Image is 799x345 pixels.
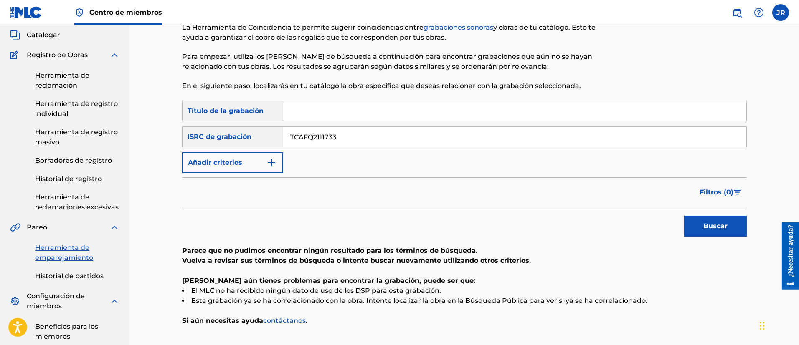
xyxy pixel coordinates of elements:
[109,296,119,306] img: expandir
[10,296,20,306] img: Configuración de miembros
[109,50,119,60] img: expandir
[27,223,47,231] font: Pareo
[182,277,475,285] font: [PERSON_NAME] aún tienes problemas para encontrar la grabación, puede ser que:
[772,4,789,21] div: Menú de usuario
[10,6,42,18] img: Logotipo del MLC
[182,257,531,264] font: Vuelva a revisar sus términos de búsqueda o intente buscar nuevamente utilizando otros criterios.
[726,188,731,196] font: 0
[109,222,119,232] img: expandir
[703,222,728,230] font: Buscar
[35,156,112,164] font: Borradores de registro
[35,244,93,262] font: Herramienta de emparejamiento
[734,190,741,195] img: filtrar
[35,100,118,118] font: Herramienta de registro individual
[263,317,306,325] a: contáctanos
[35,322,119,342] a: Beneficios para los miembros
[182,101,747,241] form: Formulario de búsqueda
[266,158,276,168] img: 9d2ae6d4665cec9f34b9.svg
[182,247,477,254] font: Parece que no pudimos encontrar ningún resultado para los términos de búsqueda.
[684,216,747,237] button: Buscar
[35,193,119,211] font: Herramienta de reclamaciones excesivas
[11,2,18,54] font: ¿Necesitar ayuda?
[10,222,20,232] img: Pareo
[182,152,283,173] button: Añadir criterios
[35,174,119,184] a: Historial de registro
[35,99,119,119] a: Herramienta de registro individual
[188,159,242,166] font: Añadir criterios
[729,4,746,21] a: Búsqueda pública
[27,292,85,310] font: Configuración de miembros
[27,51,88,59] font: Registro de Obras
[731,188,733,196] font: )
[27,31,60,39] font: Catalogar
[182,53,592,71] font: Para empezar, utiliza los [PERSON_NAME] de búsqueda a continuación para encontrar grabaciones que...
[182,23,424,31] font: La Herramienta de Coincidencia te permite sugerir coincidencias entre
[424,23,493,31] a: grabaciones sonoras
[74,8,84,18] img: Titular de los derechos superior
[182,317,263,325] font: Si aún necesitas ayuda
[35,128,118,146] font: Herramienta de registro masivo
[35,322,98,340] font: Beneficios para los miembros
[35,71,119,91] a: Herramienta de reclamación
[10,50,21,60] img: Registro de Obras
[35,127,119,147] a: Herramienta de registro masivo
[760,313,765,338] div: Arrastrar
[306,317,307,325] font: .
[35,192,119,212] a: Herramienta de reclamaciones excesivas
[35,243,119,263] a: Herramienta de emparejamiento
[182,82,581,90] font: En el siguiente paso, localizarás en tu catálogo la obra específica que deseas relacionar con la ...
[191,287,441,295] font: El MLC no ha recibido ningún dato de uso de los DSP para esta grabación.
[89,8,162,16] font: Centro de miembros
[35,156,119,166] a: Borradores de registro
[35,272,104,280] font: Historial de partidos
[754,8,764,18] img: ayuda
[35,175,102,183] font: Historial de registro
[751,4,767,21] div: Ayuda
[35,71,89,89] font: Herramienta de reclamación
[700,188,726,196] font: Filtros (
[732,8,742,18] img: buscar
[695,182,747,203] button: Filtros (0)
[10,30,20,40] img: Catalogar
[35,271,119,281] a: Historial de partidos
[757,305,799,345] iframe: Widget de chat
[10,30,60,40] a: CatalogarCatalogar
[191,297,647,305] font: Esta grabación ya se ha correlacionado con la obra. Intente localizar la obra en la Búsqueda Públ...
[776,222,799,289] iframe: Centro de recursos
